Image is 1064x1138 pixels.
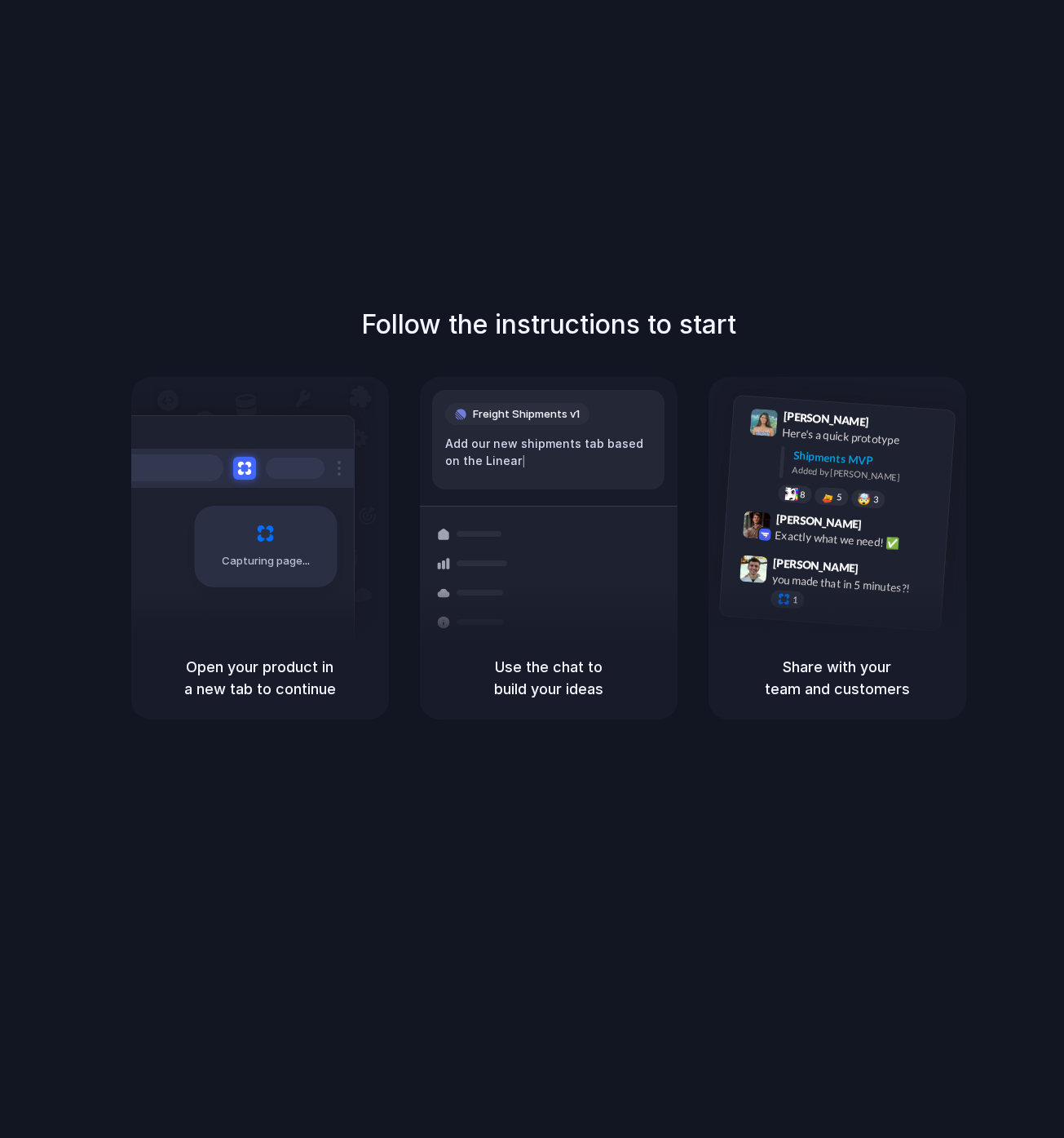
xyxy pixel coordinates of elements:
[872,495,878,504] span: 3
[772,553,859,577] span: [PERSON_NAME]
[783,407,869,431] span: [PERSON_NAME]
[728,656,947,700] h5: Share with your team and customers
[857,493,871,505] div: 🤯
[792,596,797,604] span: 1
[361,305,736,344] h1: Follow the instructions to start
[775,526,938,554] div: Exactly what we need! ✅
[151,656,369,700] h5: Open your product in a new tab to continue
[771,570,934,598] div: you made that in 5 minutes?!
[439,656,658,700] h5: Use the chat to build your ideas
[445,435,651,470] div: Add our new shipments tab based on the Linear
[222,553,312,569] span: Capturing page
[792,463,942,487] div: Added by [PERSON_NAME]
[473,406,580,423] span: Freight Shipments v1
[873,414,907,434] span: 9:41 AM
[866,517,899,537] span: 9:42 AM
[792,446,943,473] div: Shipments MVP
[775,509,862,533] span: [PERSON_NAME]
[781,423,944,451] div: Here's a quick prototype
[863,561,897,581] span: 9:47 AM
[799,489,805,498] span: 8
[836,492,841,501] span: 5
